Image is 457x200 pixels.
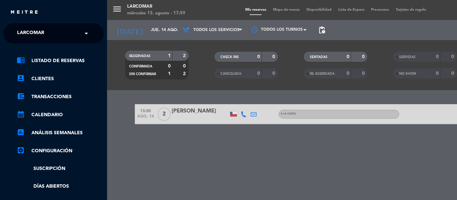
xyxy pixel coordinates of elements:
i: calendar_month [17,110,25,118]
a: Días abiertos [17,183,104,190]
span: Larcomar [17,26,44,40]
i: settings_applications [17,146,25,154]
i: assessment [17,128,25,136]
a: assessmentANÁLISIS SEMANALES [17,129,104,137]
a: account_balance_walletTransacciones [17,93,104,101]
a: Suscripción [17,165,104,173]
i: account_box [17,74,25,82]
i: chrome_reader_mode [17,56,25,64]
img: MEITRE [10,10,38,15]
i: account_balance_wallet [17,92,25,100]
a: chrome_reader_modeListado de Reservas [17,57,104,65]
a: account_boxClientes [17,75,104,83]
a: Configuración [17,147,104,155]
span: pending_actions [318,26,326,34]
a: calendar_monthCalendario [17,111,104,119]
